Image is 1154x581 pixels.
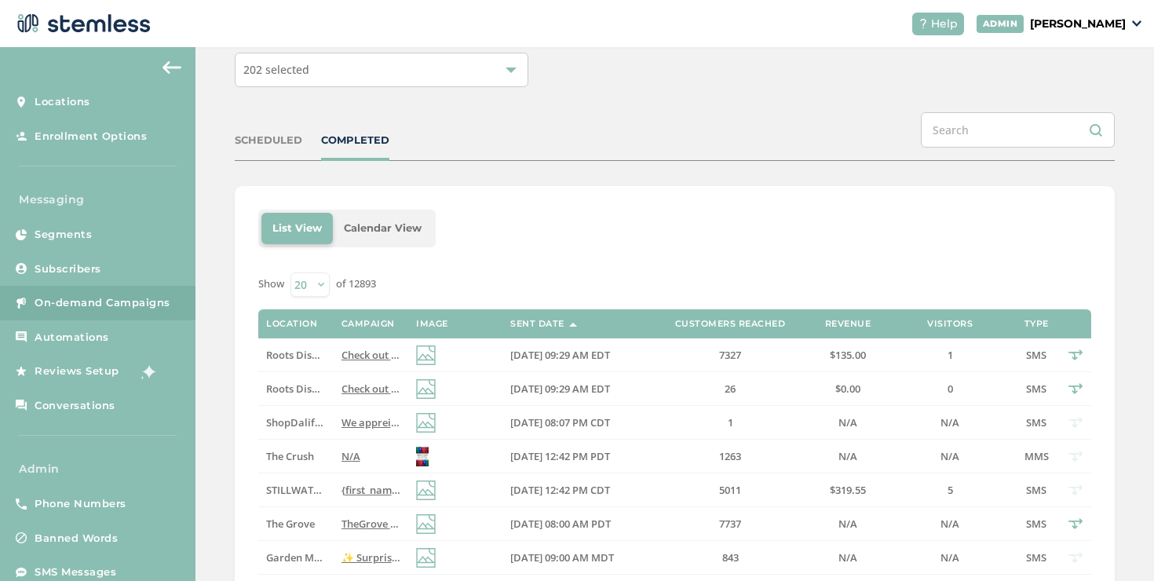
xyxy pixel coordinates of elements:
[35,531,118,546] span: Banned Words
[1026,382,1046,396] span: SMS
[659,551,801,565] label: 843
[921,112,1115,148] input: Search
[895,450,1005,463] label: N/A
[341,416,400,429] label: We appreicate your continued support, we’ve grown and improved. Expect faster delivery, more driv...
[266,484,325,497] label: STILLWATER DISPENSARY
[1021,416,1052,429] label: SMS
[1021,382,1052,396] label: SMS
[719,483,741,497] span: 5011
[719,348,741,362] span: 7327
[948,483,953,497] span: 5
[659,349,801,362] label: 7327
[1075,506,1154,581] iframe: Chat Widget
[266,550,387,565] span: Garden Mother Missoula
[1026,550,1046,565] span: SMS
[266,449,314,463] span: The Crush
[510,319,564,329] label: Sent Date
[918,19,928,28] img: icon-help-white-03924b79.svg
[235,133,302,148] div: SCHEDULED
[266,348,375,362] span: Roots Dispensary - Rec
[510,349,644,362] label: 08/12/2025 09:29 AM EDT
[243,62,309,77] span: 202 selected
[163,61,181,74] img: icon-arrow-back-accent-c549486e.svg
[931,16,958,32] span: Help
[341,484,400,497] label: {first_name}, Snag Premium Wellness Goodies so CHEAP, you’ll think we’re Growing Money! Pop in! R...
[1024,449,1049,463] span: MMS
[1021,551,1052,565] label: SMS
[659,517,801,531] label: 7737
[510,517,611,531] span: [DATE] 08:00 AM PDT
[266,416,325,429] label: ShopDalifornia
[1021,349,1052,362] label: SMS
[266,319,317,329] label: Location
[895,551,1005,565] label: N/A
[1132,20,1141,27] img: icon_down-arrow-small-66adaf34.svg
[266,551,325,565] label: Garden Mother Missoula
[816,450,879,463] label: N/A
[341,382,400,396] label: Check out our new deals at Roots! Reply END to cancel
[1026,483,1046,497] span: SMS
[510,415,610,429] span: [DATE] 08:07 PM CDT
[341,550,739,565] span: ✨ Surprise! Your weekly ritual just got a lot more affordable. Reply END to cancel
[35,364,119,379] span: Reviews Setup
[341,449,360,463] span: N/A
[816,416,879,429] label: N/A
[675,319,786,329] label: Customers Reached
[830,348,866,362] span: $135.00
[266,517,315,531] span: The Grove
[659,484,801,497] label: 5011
[341,382,603,396] span: Check out our new deals at Roots! Reply END to cancel
[341,450,400,463] label: N/A
[816,382,879,396] label: $0.00
[725,382,736,396] span: 26
[1021,517,1052,531] label: SMS
[510,449,610,463] span: [DATE] 12:42 PM PDT
[838,449,857,463] span: N/A
[816,517,879,531] label: N/A
[895,517,1005,531] label: N/A
[977,15,1024,33] div: ADMIN
[416,379,436,399] img: icon-img-d887fa0c.svg
[341,319,395,329] label: Campaign
[816,484,879,497] label: $319.55
[659,416,801,429] label: 1
[35,227,92,243] span: Segments
[719,517,741,531] span: 7737
[336,276,376,292] label: of 12893
[895,382,1005,396] label: 0
[659,450,801,463] label: 1263
[835,382,860,396] span: $0.00
[1021,484,1052,497] label: SMS
[948,348,953,362] span: 1
[816,349,879,362] label: $135.00
[895,484,1005,497] label: 5
[13,8,151,39] img: logo-dark-0685b13c.svg
[35,398,115,414] span: Conversations
[940,517,959,531] span: N/A
[321,133,389,148] div: COMPLETED
[341,349,400,362] label: Check out our new deals at Roots! Reply END to cancel
[510,348,610,362] span: [DATE] 09:29 AM EDT
[1030,16,1126,32] p: [PERSON_NAME]
[35,565,116,580] span: SMS Messages
[416,548,436,568] img: icon-img-d887fa0c.svg
[341,551,400,565] label: ✨ Surprise! Your weekly ritual just got a lot more affordable. Reply END to cancel
[510,416,644,429] label: 08/11/2025 08:07 PM CDT
[825,319,871,329] label: Revenue
[416,345,436,365] img: icon-img-d887fa0c.svg
[341,483,918,497] span: {first_name}, Snag Premium Wellness Goodies so CHEAP, you’ll think we’re Growing Money! Pop in! R...
[416,481,436,500] img: icon-img-d887fa0c.svg
[940,550,959,565] span: N/A
[838,517,857,531] span: N/A
[895,349,1005,362] label: 1
[940,449,959,463] span: N/A
[510,484,644,497] label: 08/11/2025 12:42 PM CDT
[131,356,163,387] img: glitter-stars-b7820f95.gif
[416,413,436,433] img: icon-img-d887fa0c.svg
[838,415,857,429] span: N/A
[510,450,644,463] label: 08/11/2025 12:42 PM PDT
[927,319,973,329] label: Visitors
[1021,450,1052,463] label: MMS
[830,483,866,497] span: $319.55
[719,449,741,463] span: 1263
